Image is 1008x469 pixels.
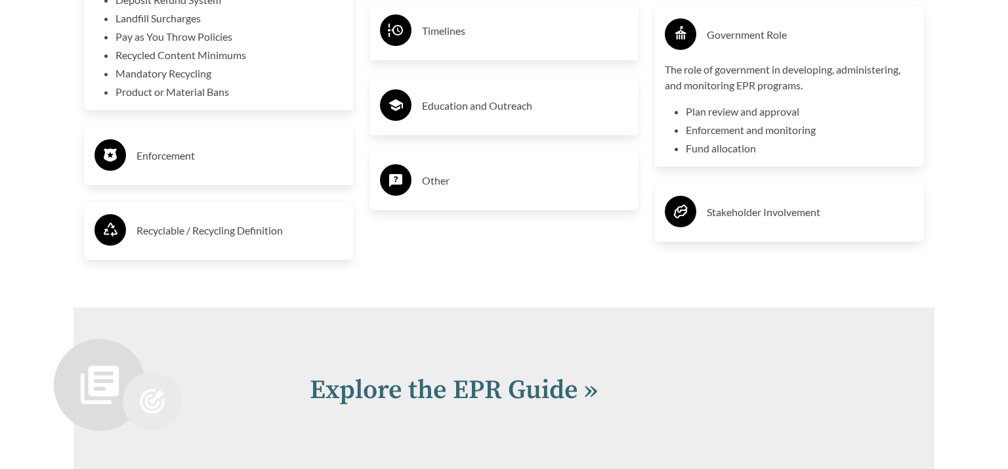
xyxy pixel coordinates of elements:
[665,62,913,93] p: The role of government in developing, administering, and monitoring EPR programs.
[115,84,343,100] li: Product or Material Bans
[115,11,343,26] li: Landfill Surcharges
[422,20,629,41] h3: Timelines
[686,122,913,138] li: Enforcement and monitoring
[136,145,343,166] h3: Enforcement
[707,202,913,223] h3: Stakeholder Involvement
[136,220,343,241] h3: Recyclable / Recycling Definition
[707,24,913,45] h3: Government Role
[686,104,913,120] li: Plan review and approval
[115,47,343,63] li: Recycled Content Minimums
[115,66,343,81] li: Mandatory Recycling
[422,170,629,191] h3: Other
[310,374,598,407] a: Explore the EPR Guide »
[686,141,913,156] li: Fund allocation
[115,29,343,45] li: Pay as You Throw Policies
[422,95,629,116] h3: Education and Outreach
